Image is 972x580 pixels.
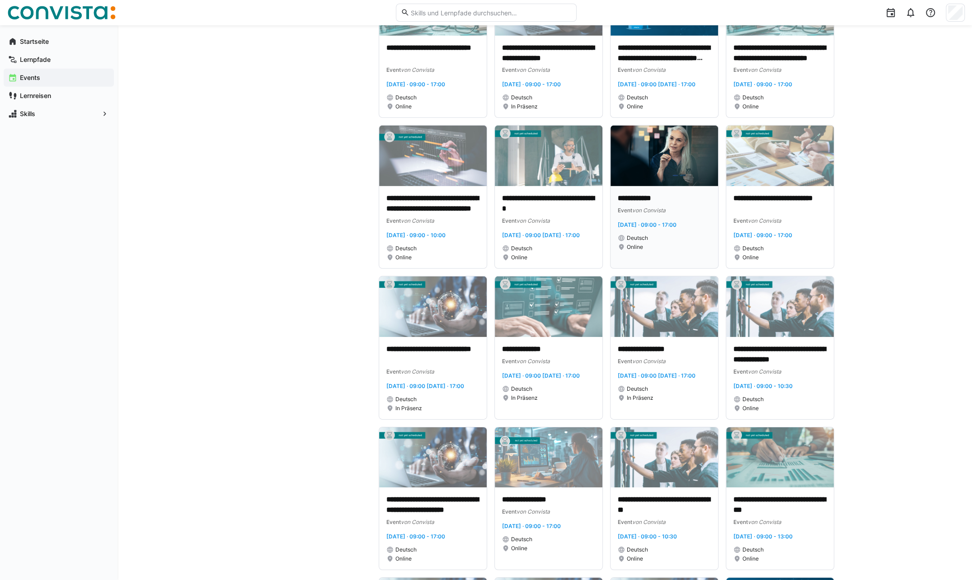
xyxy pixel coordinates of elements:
span: von Convista [517,217,550,224]
span: Event [733,519,748,525]
span: [DATE] · 09:00 - 17:00 [386,81,445,88]
span: [DATE] · 09:00 [DATE] · 17:00 [502,232,580,239]
span: Deutsch [511,536,532,543]
span: von Convista [632,358,666,365]
span: Deutsch [742,546,764,553]
span: Event [733,368,748,375]
span: Online [742,405,759,412]
span: In Präsenz [627,394,653,402]
span: [DATE] · 09:00 [DATE] · 17:00 [386,383,464,389]
img: image [379,126,487,186]
img: image [610,126,718,186]
span: von Convista [632,66,666,73]
span: Online [395,254,412,261]
span: Event [502,508,517,515]
span: Event [386,217,401,224]
span: von Convista [748,519,781,525]
img: image [495,276,602,337]
span: Deutsch [395,245,417,252]
span: Online [742,103,759,110]
img: image [726,126,834,186]
span: [DATE] · 09:00 - 17:00 [502,81,561,88]
span: Online [395,103,412,110]
span: Deutsch [511,385,532,393]
span: [DATE] · 09:00 [DATE] · 17:00 [502,372,580,379]
input: Skills und Lernpfade durchsuchen… [409,9,571,17]
span: [DATE] · 09:00 [DATE] · 17:00 [618,372,695,379]
img: image [379,427,487,488]
img: image [726,276,834,337]
span: Deutsch [395,396,417,403]
span: [DATE] · 09:00 - 17:00 [733,232,792,239]
span: [DATE] · 09:00 - 13:00 [733,533,793,540]
span: von Convista [517,508,550,515]
span: [DATE] · 09:00 - 17:00 [386,533,445,540]
span: Online [511,545,527,552]
span: Event [386,66,401,73]
span: Deutsch [742,245,764,252]
span: In Präsenz [511,103,538,110]
span: [DATE] · 09:00 - 10:30 [733,383,793,389]
span: von Convista [632,519,666,525]
span: [DATE] · 09:00 [DATE] · 17:00 [618,81,695,88]
span: Event [502,358,517,365]
span: von Convista [748,368,781,375]
span: Deutsch [511,94,532,101]
span: Online [627,555,643,562]
span: von Convista [517,358,550,365]
span: von Convista [401,368,434,375]
img: image [610,427,718,488]
img: image [379,276,487,337]
span: Deutsch [627,94,648,101]
span: [DATE] · 09:00 - 17:00 [733,81,792,88]
span: Deutsch [627,546,648,553]
span: Online [627,243,643,251]
img: image [495,126,602,186]
span: Deutsch [627,385,648,393]
img: image [495,427,602,488]
span: von Convista [748,217,781,224]
span: von Convista [401,217,434,224]
span: Event [618,358,632,365]
span: Online [742,254,759,261]
span: Deutsch [511,245,532,252]
span: Deutsch [627,234,648,242]
span: Event [502,217,517,224]
span: Online [511,254,527,261]
span: Online [627,103,643,110]
span: von Convista [517,66,550,73]
span: Deutsch [395,94,417,101]
span: Deutsch [395,546,417,553]
span: Event [733,217,748,224]
span: Event [733,66,748,73]
span: Event [618,66,632,73]
span: [DATE] · 09:00 - 17:00 [618,221,676,228]
img: image [726,427,834,488]
span: Deutsch [742,94,764,101]
span: Event [618,207,632,214]
span: Event [386,519,401,525]
img: image [610,276,718,337]
span: [DATE] · 09:00 - 17:00 [502,523,561,529]
span: von Convista [632,207,666,214]
span: Online [742,555,759,562]
span: [DATE] · 09:00 - 10:30 [618,533,677,540]
span: Event [502,66,517,73]
span: In Präsenz [395,405,422,412]
span: Online [395,555,412,562]
span: Deutsch [742,396,764,403]
span: Event [618,519,632,525]
span: von Convista [401,66,434,73]
span: von Convista [401,519,434,525]
span: [DATE] · 09:00 - 10:00 [386,232,446,239]
span: Event [386,368,401,375]
span: von Convista [748,66,781,73]
span: In Präsenz [511,394,538,402]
